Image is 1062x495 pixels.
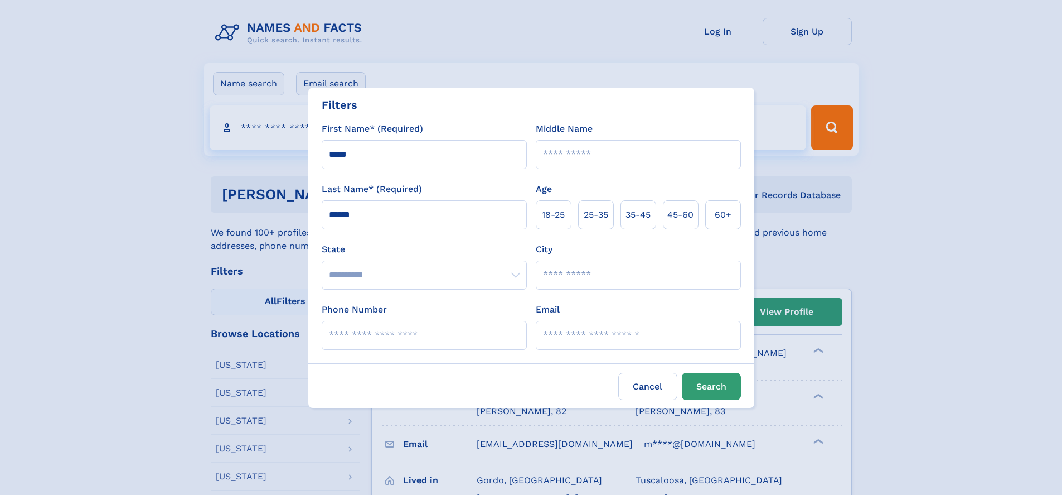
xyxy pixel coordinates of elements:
label: First Name* (Required) [322,122,423,136]
span: 35‑45 [625,208,651,222]
label: Cancel [618,373,677,400]
label: Last Name* (Required) [322,182,422,196]
button: Search [682,373,741,400]
label: Middle Name [536,122,593,136]
span: 25‑35 [584,208,608,222]
span: 60+ [715,208,731,222]
div: Filters [322,97,357,113]
span: 45‑60 [667,208,694,222]
label: Phone Number [322,303,387,316]
label: City [536,243,552,256]
label: State [322,243,527,256]
span: 18‑25 [542,208,565,222]
label: Email [536,303,560,316]
label: Age [536,182,552,196]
